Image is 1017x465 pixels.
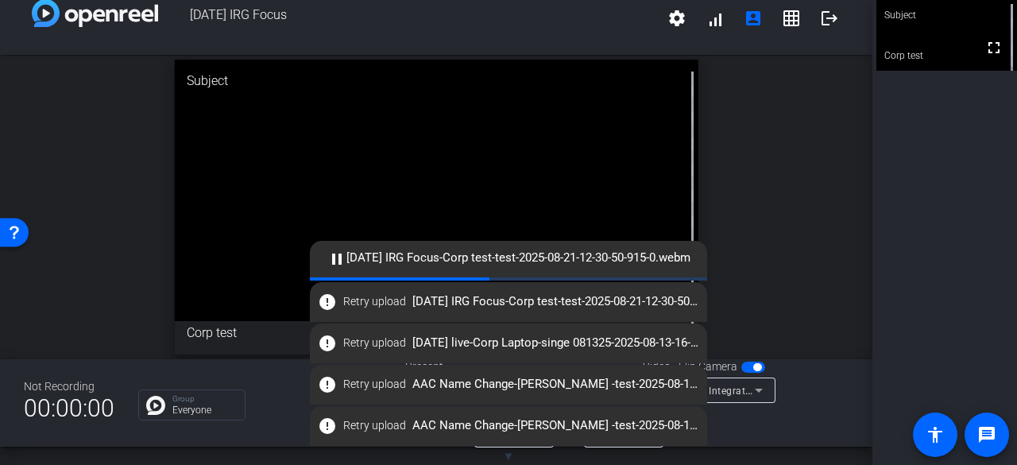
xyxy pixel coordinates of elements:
[318,375,337,394] mat-icon: error
[24,378,114,395] div: Not Recording
[172,405,237,415] p: Everyone
[310,370,707,399] span: AAC Name Change-[PERSON_NAME] -test-2025-08-10-17-00-24-788-0.webm
[319,249,698,268] span: [DATE] IRG Focus-Corp test-test-2025-08-21-12-30-50-915-0.webm
[172,395,237,403] p: Group
[343,335,406,351] span: Retry upload
[744,9,763,28] mat-icon: account_box
[310,329,707,358] span: [DATE] live-Corp Laptop-singe 081325-2025-08-13-16-37-26-071-0.webm
[782,9,801,28] mat-icon: grid_on
[343,417,406,434] span: Retry upload
[343,293,406,310] span: Retry upload
[503,449,515,463] span: ▼
[926,425,945,444] mat-icon: accessibility
[310,288,707,316] span: [DATE] IRG Focus-Corp test-test-2025-08-21-12-30-50-915-0.webm
[984,38,1003,57] mat-icon: fullscreen
[327,250,346,269] mat-icon: pause
[175,60,698,103] div: Subject
[709,384,854,397] span: Integrated Camera (04f2:b6d0)
[665,322,684,341] mat-icon: fullscreen
[679,358,737,375] span: Flip Camera
[318,334,337,353] mat-icon: error
[343,376,406,393] span: Retry upload
[310,412,707,440] span: AAC Name Change-[PERSON_NAME] -test-2025-08-11-12-27-28-600-0.webm
[24,389,114,428] span: 00:00:00
[318,417,337,436] mat-icon: error
[146,396,165,415] img: Chat Icon
[318,293,337,312] mat-icon: error
[667,9,686,28] mat-icon: settings
[820,9,839,28] mat-icon: logout
[977,425,996,444] mat-icon: message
